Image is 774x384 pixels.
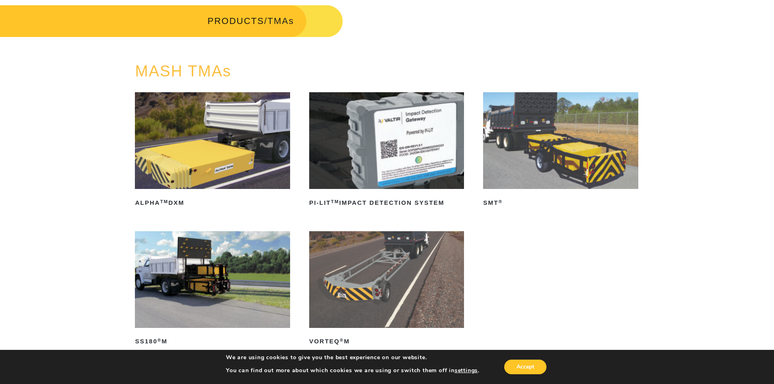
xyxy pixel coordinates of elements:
[483,92,638,209] a: SMT®
[267,16,294,26] span: TMAs
[135,231,290,348] a: SS180®M
[455,367,478,374] button: settings
[309,335,464,348] h2: VORTEQ M
[158,338,162,343] sup: ®
[135,63,231,80] a: MASH TMAs
[309,92,464,209] a: PI-LITTMImpact Detection System
[226,354,479,361] p: We are using cookies to give you the best experience on our website.
[309,231,464,348] a: VORTEQ®M
[226,367,479,374] p: You can find out more about which cookies we are using or switch them off in .
[504,360,546,374] button: Accept
[135,335,290,348] h2: SS180 M
[160,199,168,204] sup: TM
[208,16,264,26] a: PRODUCTS
[135,92,290,209] a: ALPHATMDXM
[499,199,503,204] sup: ®
[135,196,290,209] h2: ALPHA DXM
[331,199,339,204] sup: TM
[340,338,344,343] sup: ®
[309,196,464,209] h2: PI-LIT Impact Detection System
[483,196,638,209] h2: SMT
